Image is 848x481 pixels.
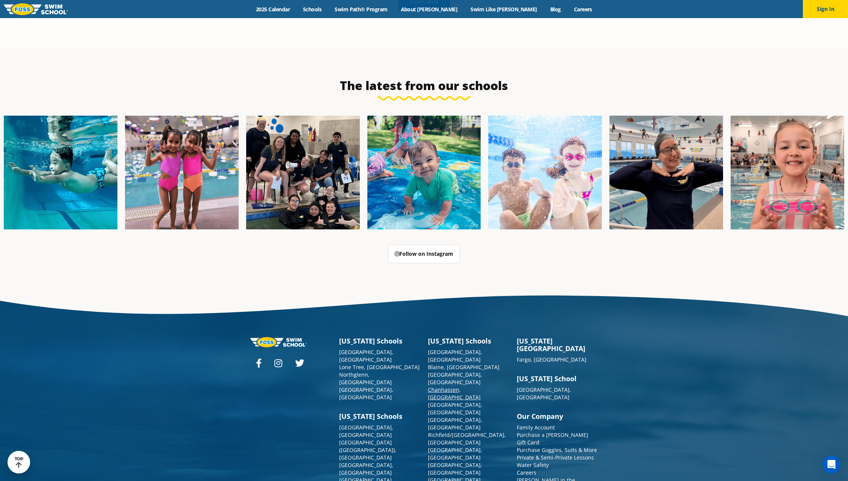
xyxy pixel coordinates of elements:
[567,6,598,13] a: Careers
[339,371,392,386] a: Northglenn, [GEOGRAPHIC_DATA]
[428,371,482,386] a: [GEOGRAPHIC_DATA], [GEOGRAPHIC_DATA]
[517,446,597,454] a: Purchase Goggles, Suits & More
[339,412,420,420] h3: [US_STATE] Schools
[428,431,506,446] a: Richfield/[GEOGRAPHIC_DATA], [GEOGRAPHIC_DATA]
[428,416,482,431] a: [GEOGRAPHIC_DATA], [GEOGRAPHIC_DATA]
[328,6,394,13] a: Swim Path® Program
[517,461,549,469] a: Water Safety
[731,116,844,229] img: Fa25-Website-Images-14-600x600.jpg
[246,116,360,229] img: Fa25-Website-Images-2-600x600.png
[4,116,117,229] img: Fa25-Website-Images-1-600x600.png
[517,356,586,363] a: Fargo, [GEOGRAPHIC_DATA]
[339,439,396,461] a: [GEOGRAPHIC_DATA] ([GEOGRAPHIC_DATA]), [GEOGRAPHIC_DATA]
[428,337,509,345] h3: [US_STATE] Schools
[428,363,499,371] a: Blaine, [GEOGRAPHIC_DATA]
[428,386,481,401] a: Chanhassen, [GEOGRAPHIC_DATA]
[367,116,481,229] img: Fa25-Website-Images-600x600.png
[339,424,393,438] a: [GEOGRAPHIC_DATA], [GEOGRAPHIC_DATA]
[517,469,536,476] a: Careers
[297,6,328,13] a: Schools
[4,3,68,15] img: FOSS Swim School Logo
[339,363,420,371] a: Lone Tree, [GEOGRAPHIC_DATA]
[428,401,482,416] a: [GEOGRAPHIC_DATA], [GEOGRAPHIC_DATA]
[517,375,598,382] h3: [US_STATE] School
[517,386,571,401] a: [GEOGRAPHIC_DATA], [GEOGRAPHIC_DATA]
[339,386,393,401] a: [GEOGRAPHIC_DATA], [GEOGRAPHIC_DATA]
[517,431,588,446] a: Purchase a [PERSON_NAME] Gift Card
[15,457,23,468] div: TOP
[339,337,420,345] h3: [US_STATE] Schools
[609,116,723,229] img: Fa25-Website-Images-9-600x600.jpg
[250,337,307,347] img: Foss-logo-horizontal-white.svg
[125,116,239,229] img: Fa25-Website-Images-8-600x600.jpg
[464,6,544,13] a: Swim Like [PERSON_NAME]
[428,348,482,363] a: [GEOGRAPHIC_DATA], [GEOGRAPHIC_DATA]
[488,116,602,229] img: FCC_FOSS_GeneralShoot_May_FallCampaign_lowres-9556-600x600.jpg
[339,348,393,363] a: [GEOGRAPHIC_DATA], [GEOGRAPHIC_DATA]
[517,454,594,461] a: Private & Semi-Private Lessons
[544,6,567,13] a: Blog
[250,6,297,13] a: 2025 Calendar
[517,337,598,352] h3: [US_STATE][GEOGRAPHIC_DATA]
[394,6,464,13] a: About [PERSON_NAME]
[388,244,460,263] a: Follow on Instagram
[517,412,598,420] h3: Our Company
[517,424,555,431] a: Family Account
[428,446,482,461] a: [GEOGRAPHIC_DATA], [GEOGRAPHIC_DATA]
[428,461,482,476] a: [GEOGRAPHIC_DATA], [GEOGRAPHIC_DATA]
[822,455,840,473] div: Open Intercom Messenger
[339,461,393,476] a: [GEOGRAPHIC_DATA], [GEOGRAPHIC_DATA]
